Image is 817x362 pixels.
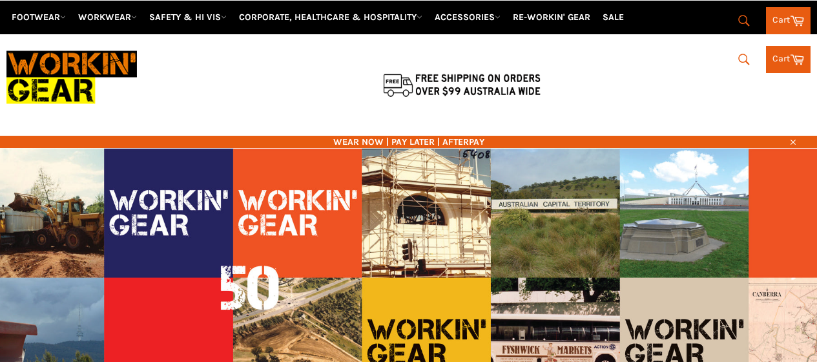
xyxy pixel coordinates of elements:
a: FOOTWEAR [6,6,71,28]
img: Flat $9.95 shipping Australia wide [381,71,543,98]
img: Workin Gear leaders in Workwear, Safety Boots, PPE, Uniforms. Australia's No.1 in Workwear [6,42,137,112]
a: RE-WORKIN' GEAR [508,6,595,28]
a: Cart [766,7,811,34]
a: ACCESSORIES [429,6,506,28]
a: WORKWEAR [73,6,142,28]
a: CORPORATE, HEALTHCARE & HOSPITALITY [234,6,428,28]
a: SALE [597,6,629,28]
a: Cart [766,46,811,73]
span: WEAR NOW | PAY LATER | AFTERPAY [6,136,811,148]
a: SAFETY & HI VIS [144,6,232,28]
